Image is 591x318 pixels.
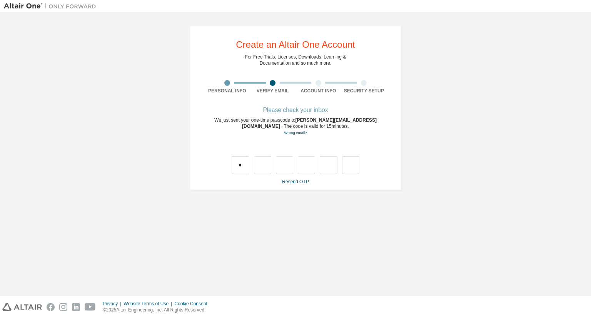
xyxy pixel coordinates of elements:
div: For Free Trials, Licenses, Downloads, Learning & Documentation and so much more. [245,54,346,66]
div: Account Info [295,88,341,94]
img: linkedin.svg [72,303,80,311]
div: Privacy [103,301,124,307]
img: altair_logo.svg [2,303,42,311]
a: Resend OTP [282,179,309,184]
img: instagram.svg [59,303,67,311]
div: We just sent your one-time passcode to . The code is valid for 15 minutes. [204,117,387,136]
div: Verify Email [250,88,296,94]
div: Cookie Consent [174,301,212,307]
img: Altair One [4,2,100,10]
div: Personal Info [204,88,250,94]
img: youtube.svg [85,303,96,311]
div: Website Terms of Use [124,301,174,307]
p: © 2025 Altair Engineering, Inc. All Rights Reserved. [103,307,212,313]
a: Go back to the registration form [284,131,307,135]
div: Please check your inbox [204,108,387,112]
div: Create an Altair One Account [236,40,355,49]
img: facebook.svg [47,303,55,311]
span: [PERSON_NAME][EMAIL_ADDRESS][DOMAIN_NAME] [242,117,377,129]
div: Security Setup [341,88,387,94]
